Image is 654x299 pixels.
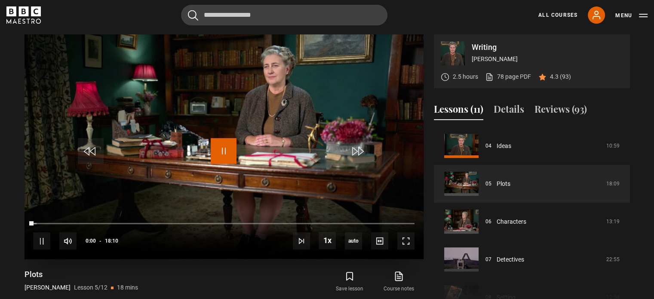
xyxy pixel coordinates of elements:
p: [PERSON_NAME] [472,55,623,64]
a: All Courses [538,11,577,19]
button: Submit the search query [188,10,198,21]
div: Current quality: 1080p [345,232,362,250]
button: Save lesson [325,269,374,294]
button: Pause [33,232,50,250]
a: Characters [497,217,526,226]
button: Playback Rate [319,232,336,249]
span: - [99,238,101,244]
h1: Plots [25,269,138,280]
a: Plots [497,179,510,188]
button: Captions [371,232,388,250]
span: auto [345,232,362,250]
div: Progress Bar [33,223,414,225]
a: Ideas [497,142,511,151]
p: 2.5 hours [453,72,478,81]
p: [PERSON_NAME] [25,283,71,292]
button: Fullscreen [397,232,415,250]
button: Lessons (11) [434,102,483,120]
a: Detectives [497,255,524,264]
p: Writing [472,43,623,51]
p: 4.3 (93) [550,72,571,81]
button: Details [494,102,524,120]
input: Search [181,5,387,25]
p: Lesson 5/12 [74,283,107,292]
button: Reviews (93) [534,102,587,120]
svg: BBC Maestro [6,6,41,24]
video-js: Video Player [25,34,424,259]
span: 18:10 [105,233,118,249]
button: Toggle navigation [615,11,648,20]
p: 18 mins [117,283,138,292]
button: Next Lesson [293,232,310,250]
span: 0:00 [86,233,96,249]
a: Course notes [374,269,423,294]
a: 78 page PDF [485,72,531,81]
button: Mute [59,232,77,250]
